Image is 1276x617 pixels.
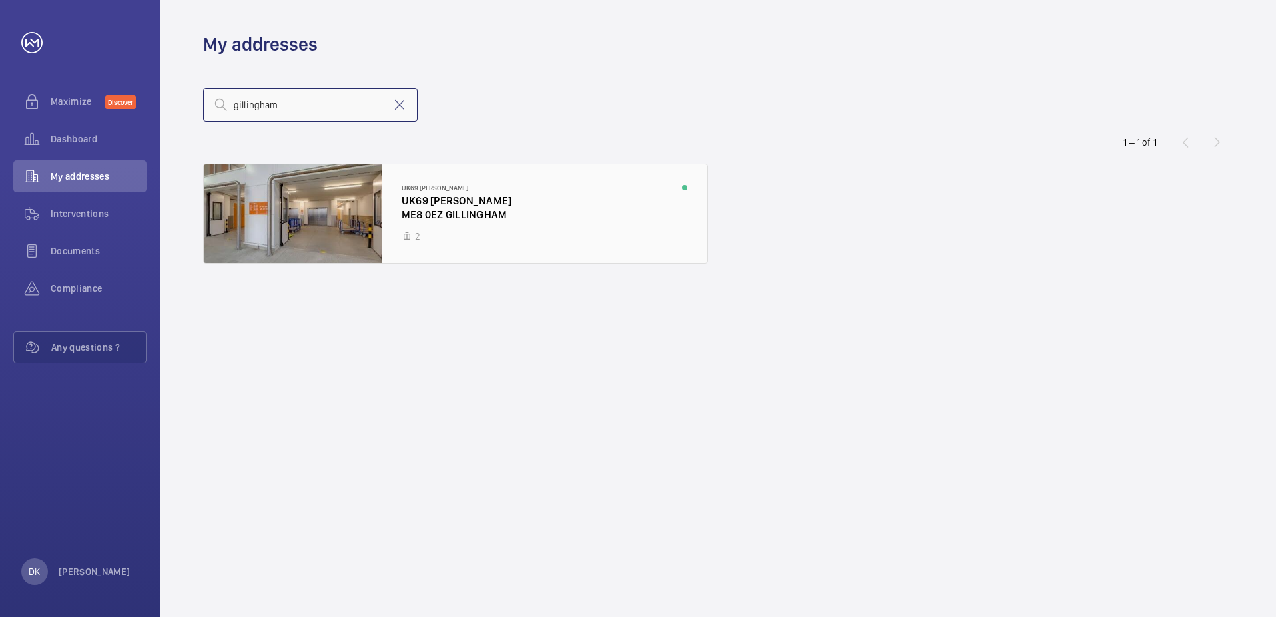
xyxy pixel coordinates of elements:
span: My addresses [51,170,147,183]
div: 1 – 1 of 1 [1123,136,1157,149]
p: [PERSON_NAME] [59,565,131,578]
h1: My addresses [203,32,318,57]
span: Any questions ? [51,341,146,354]
input: Search by address [203,88,418,122]
span: Documents [51,244,147,258]
p: DK [29,565,40,578]
span: Compliance [51,282,147,295]
span: Maximize [51,95,105,108]
span: Interventions [51,207,147,220]
span: Dashboard [51,132,147,146]
span: Discover [105,95,136,109]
